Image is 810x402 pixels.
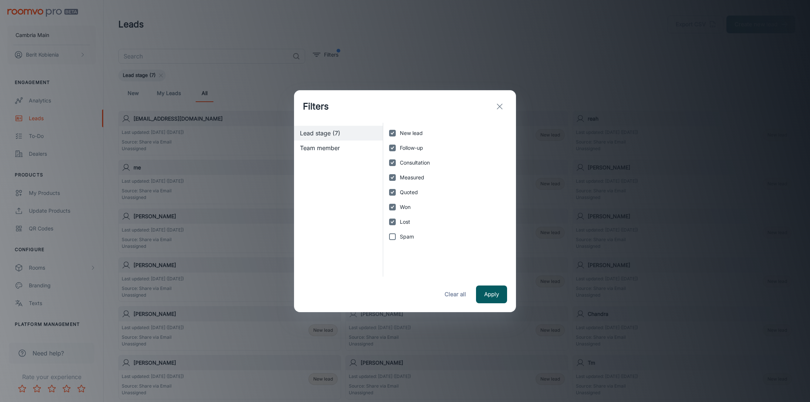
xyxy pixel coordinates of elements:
span: Follow-up [400,144,423,152]
span: Spam [400,233,414,241]
div: Team member [294,141,383,155]
button: Apply [476,286,507,303]
span: Consultation [400,159,430,167]
span: Lost [400,218,410,226]
span: Won [400,203,411,211]
span: Quoted [400,188,418,196]
span: Team member [300,143,377,152]
button: Clear all [441,286,470,303]
span: Measured [400,173,424,182]
span: New lead [400,129,423,137]
span: Lead stage (7) [300,129,377,138]
button: exit [492,99,507,114]
h1: Filters [303,100,329,113]
div: Lead stage (7) [294,126,383,141]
